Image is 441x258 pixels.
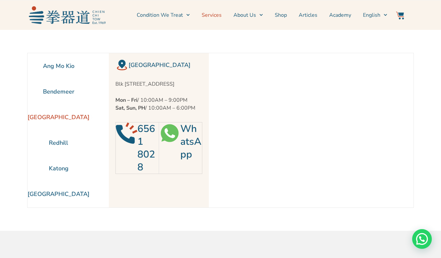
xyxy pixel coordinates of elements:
img: Website Icon-03 [396,11,404,19]
a: Academy [329,7,351,23]
nav: Menu [109,7,388,23]
p: Blk [STREET_ADDRESS] [115,80,202,88]
a: Shop [275,7,287,23]
h2: [GEOGRAPHIC_DATA] [129,60,202,70]
strong: Mon – Fri [115,97,137,104]
iframe: Chien Chi Tow Healthcare jurong east [209,53,394,207]
strong: Sat, Sun, PH [115,104,145,112]
span: English [363,11,380,19]
a: Condition We Treat [137,7,190,23]
a: About Us [233,7,263,23]
p: / 10:00AM – 9:00PM / 10:00AM – 6:00PM [115,96,202,112]
a: WhatsApp [180,122,201,161]
a: Services [202,7,222,23]
a: Articles [299,7,317,23]
a: English [363,7,387,23]
a: 6561 8028 [137,122,155,174]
